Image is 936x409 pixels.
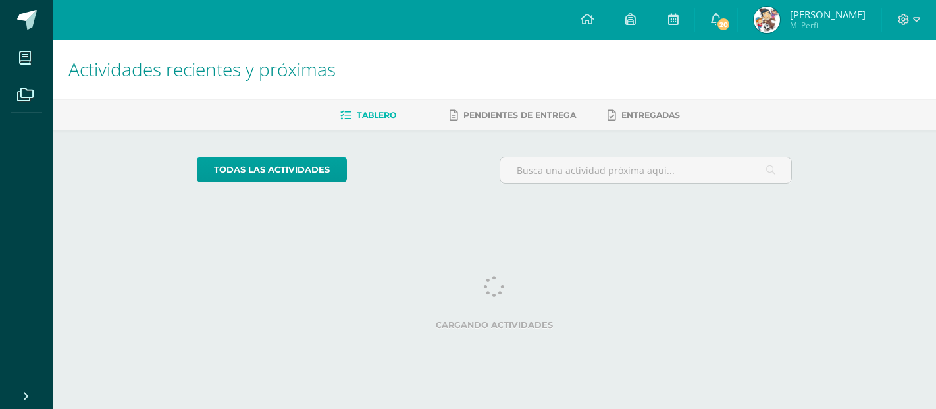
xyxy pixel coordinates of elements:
[790,20,866,31] span: Mi Perfil
[340,105,396,126] a: Tablero
[197,157,347,182] a: todas las Actividades
[621,110,680,120] span: Entregadas
[716,17,731,32] span: 20
[68,57,336,82] span: Actividades recientes y próximas
[357,110,396,120] span: Tablero
[450,105,576,126] a: Pendientes de entrega
[463,110,576,120] span: Pendientes de entrega
[500,157,792,183] input: Busca una actividad próxima aquí...
[608,105,680,126] a: Entregadas
[754,7,780,33] img: 792738db7231e9fbb8131b013623788e.png
[197,320,793,330] label: Cargando actividades
[790,8,866,21] span: [PERSON_NAME]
